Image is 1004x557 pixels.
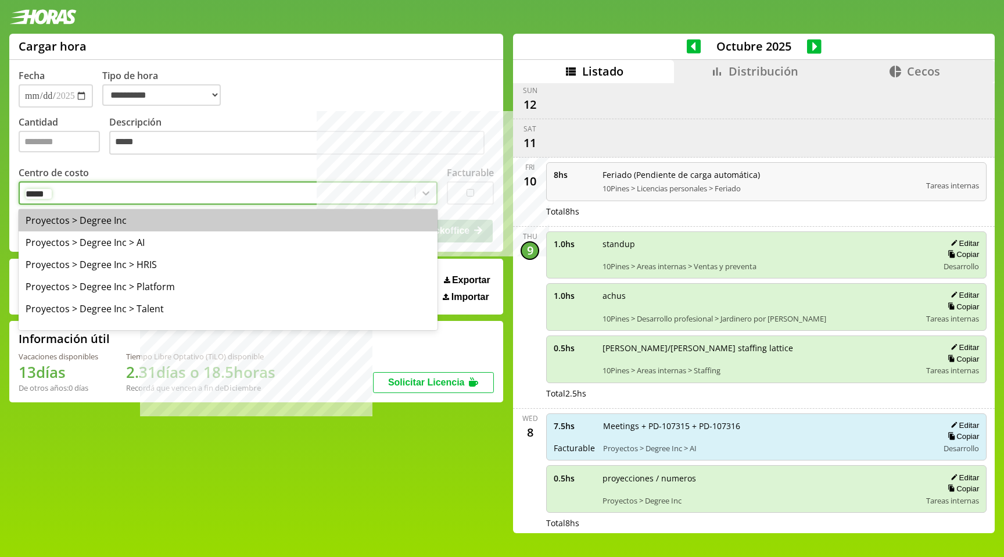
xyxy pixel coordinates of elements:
[19,383,98,393] div: De otros años: 0 días
[603,443,930,454] span: Proyectos > Degree Inc > AI
[947,238,979,248] button: Editar
[102,69,230,108] label: Tipo de hora
[19,69,45,82] label: Fecha
[944,443,979,454] span: Desarrollo
[926,313,979,324] span: Tareas internas
[523,124,536,134] div: Sat
[554,169,594,180] span: 8 hs
[603,238,930,249] span: standup
[19,166,89,179] label: Centro de costo
[521,423,539,442] div: 8
[944,431,979,441] button: Copiar
[603,183,918,194] span: 10Pines > Licencias personales > Feriado
[926,495,979,506] span: Tareas internas
[126,362,275,383] h1: 2.31 días o 18.5 horas
[19,209,438,231] div: Proyectos > Degree Inc
[944,354,979,364] button: Copiar
[525,162,535,172] div: Fri
[603,261,930,272] span: 10Pines > Areas internas > Ventas y preventa
[944,484,979,494] button: Copiar
[554,473,594,484] span: 0.5 hs
[521,134,539,152] div: 11
[944,249,979,259] button: Copiar
[947,342,979,352] button: Editar
[19,276,438,298] div: Proyectos > Degree Inc > Platform
[9,9,77,24] img: logotipo
[947,290,979,300] button: Editar
[109,131,485,155] textarea: Descripción
[19,116,109,158] label: Cantidad
[451,292,489,302] span: Importar
[947,420,979,430] button: Editar
[926,365,979,376] span: Tareas internas
[19,231,438,253] div: Proyectos > Degree Inc > AI
[102,84,221,106] select: Tipo de hora
[603,495,918,506] span: Proyectos > Degree Inc
[554,342,594,354] span: 0.5 hs
[546,388,987,399] div: Total 2.5 hs
[19,131,100,152] input: Cantidad
[521,172,539,191] div: 10
[440,274,494,286] button: Exportar
[388,377,465,387] span: Solicitar Licencia
[603,290,918,301] span: achus
[603,342,918,354] span: [PERSON_NAME]/[PERSON_NAME] staffing lattice
[944,261,979,272] span: Desarrollo
[603,365,918,376] span: 10Pines > Areas internas > Staffing
[447,166,494,179] label: Facturable
[554,420,595,431] span: 7.5 hs
[19,351,98,362] div: Vacaciones disponibles
[729,63,798,79] span: Distribución
[523,85,537,95] div: Sun
[947,473,979,483] button: Editar
[582,63,623,79] span: Listado
[126,351,275,362] div: Tiempo Libre Optativo (TiLO) disponible
[523,231,537,241] div: Thu
[926,180,979,191] span: Tareas internas
[452,275,490,285] span: Exportar
[19,253,438,276] div: Proyectos > Degree Inc > HRIS
[701,38,807,54] span: Octubre 2025
[603,420,930,431] span: Meetings + PD-107315 + PD-107316
[522,413,538,423] div: Wed
[126,383,275,393] div: Recordá que vencen a fin de
[546,206,987,217] div: Total 8 hs
[19,298,438,320] div: Proyectos > Degree Inc > Talent
[554,290,594,301] span: 1.0 hs
[554,442,595,454] span: Facturable
[546,517,987,529] div: Total 8 hs
[373,372,494,393] button: Solicitar Licencia
[603,313,918,324] span: 10Pines > Desarrollo profesional > Jardinero por [PERSON_NAME]
[603,169,918,180] span: Feriado (Pendiente de carga automática)
[19,331,110,347] h2: Información útil
[944,302,979,312] button: Copiar
[224,383,261,393] b: Diciembre
[907,63,940,79] span: Cecos
[513,83,995,532] div: scrollable content
[554,238,594,249] span: 1.0 hs
[521,95,539,114] div: 12
[521,241,539,260] div: 9
[19,38,87,54] h1: Cargar hora
[603,473,918,484] span: proyecciones / numeros
[109,116,494,158] label: Descripción
[19,362,98,383] h1: 13 días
